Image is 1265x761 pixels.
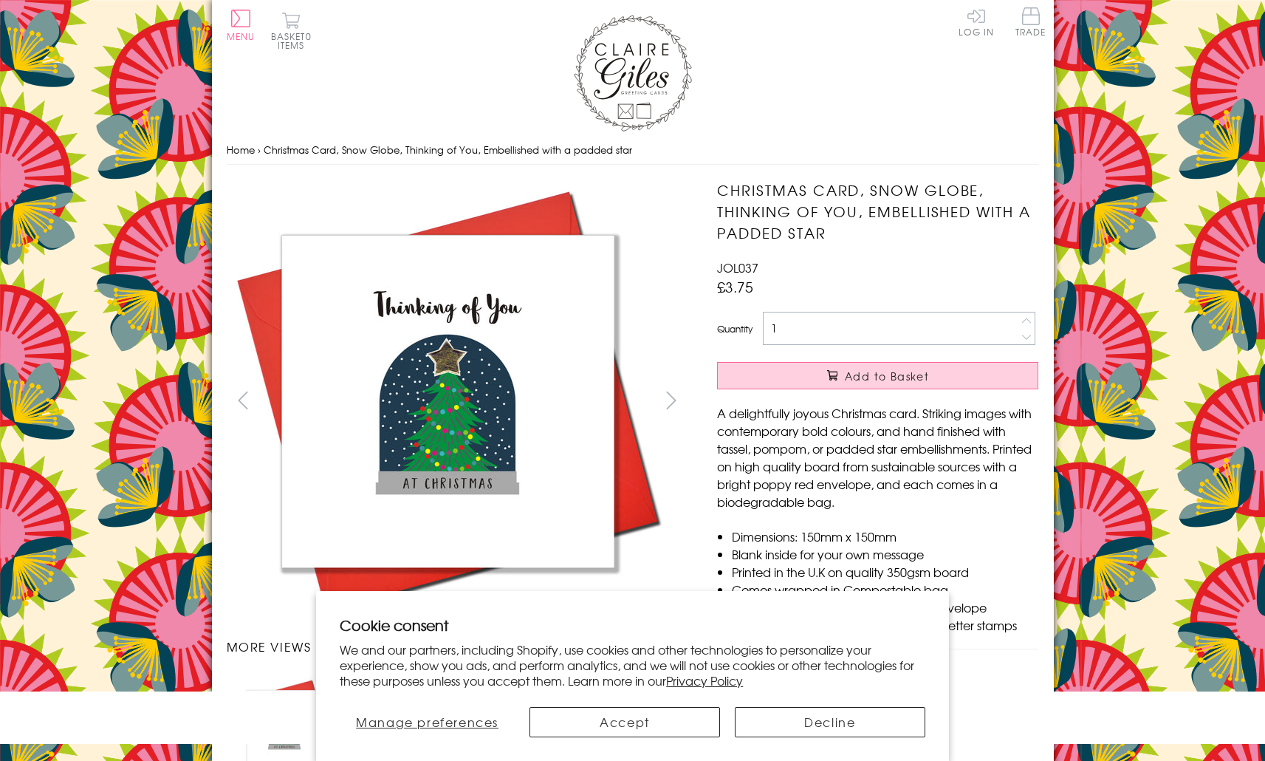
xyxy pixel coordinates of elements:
span: Christmas Card, Snow Globe, Thinking of You, Embellished with a padded star [264,143,632,157]
nav: breadcrumbs [227,135,1039,165]
button: Manage preferences [340,707,515,737]
button: Add to Basket [717,362,1038,389]
span: 0 items [278,30,312,52]
span: Manage preferences [356,713,498,731]
button: Accept [529,707,720,737]
a: Trade [1015,7,1046,39]
a: Log In [959,7,994,36]
p: A delightfully joyous Christmas card. Striking images with contemporary bold colours, and hand fi... [717,404,1038,511]
li: Blank inside for your own message [732,545,1038,563]
span: › [258,143,261,157]
a: Privacy Policy [666,672,743,689]
button: prev [227,383,260,417]
span: Add to Basket [845,369,929,383]
li: Printed in the U.K on quality 350gsm board [732,563,1038,581]
p: We and our partners, including Shopify, use cookies and other technologies to personalize your ex... [340,642,925,688]
button: Decline [735,707,925,737]
img: Christmas Card, Snow Globe, Thinking of You, Embellished with a padded star [688,180,1131,623]
li: Comes wrapped in Compostable bag [732,581,1038,598]
img: Claire Giles Greetings Cards [574,15,692,132]
h3: More views [227,638,688,655]
img: Christmas Card, Snow Globe, Thinking of You, Embellished with a padded star [226,180,669,623]
h2: Cookie consent [340,615,925,635]
span: Trade [1015,7,1046,36]
label: Quantity [717,322,753,335]
button: next [654,383,688,417]
h1: Christmas Card, Snow Globe, Thinking of You, Embellished with a padded star [717,180,1038,243]
li: Dimensions: 150mm x 150mm [732,528,1038,545]
button: Menu [227,10,256,41]
span: JOL037 [717,259,758,276]
button: Basket0 items [271,12,312,50]
span: £3.75 [717,276,753,297]
a: Home [227,143,255,157]
span: Menu [227,30,256,43]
